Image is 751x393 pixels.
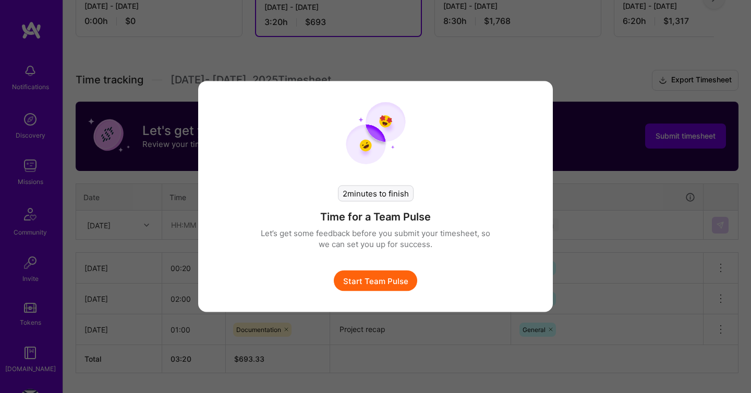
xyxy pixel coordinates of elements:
img: team pulse start [346,102,406,165]
div: modal [198,81,553,312]
p: Let’s get some feedback before you submit your timesheet, so we can set you up for success. [261,228,490,250]
button: Start Team Pulse [334,271,417,291]
h4: Time for a Team Pulse [320,210,431,224]
div: 2 minutes to finish [338,186,414,202]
